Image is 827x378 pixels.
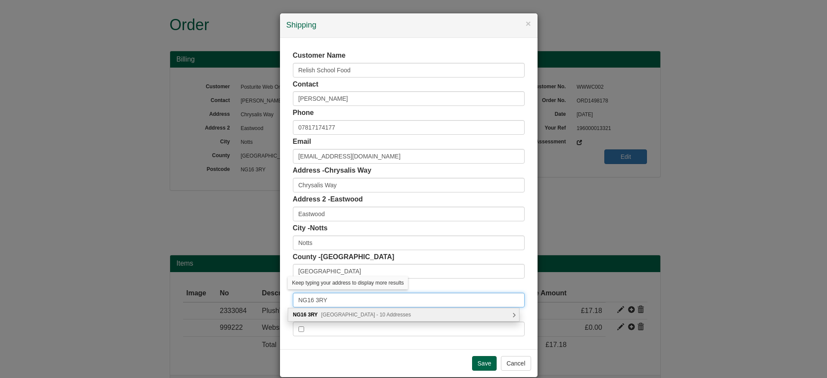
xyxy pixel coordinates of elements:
[330,195,363,203] span: Eastwood
[321,312,411,318] span: [GEOGRAPHIC_DATA] - 10 Addresses
[293,80,319,90] label: Contact
[286,20,531,31] h4: Shipping
[293,108,314,118] label: Phone
[320,253,394,260] span: [GEOGRAPHIC_DATA]
[324,167,371,174] span: Chrysalis Way
[293,166,372,176] label: Address -
[293,51,346,61] label: Customer Name
[293,223,328,233] label: City -
[293,137,311,147] label: Email
[501,356,531,371] button: Cancel
[293,312,306,318] b: NG16
[525,19,531,28] button: ×
[472,356,497,371] input: Save
[310,224,328,232] span: Notts
[293,195,363,204] label: Address 2 -
[288,308,519,321] div: NG16 3RY
[293,252,395,262] label: County -
[288,276,408,289] div: Keep typing your address to display more results
[308,312,318,318] b: 3RY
